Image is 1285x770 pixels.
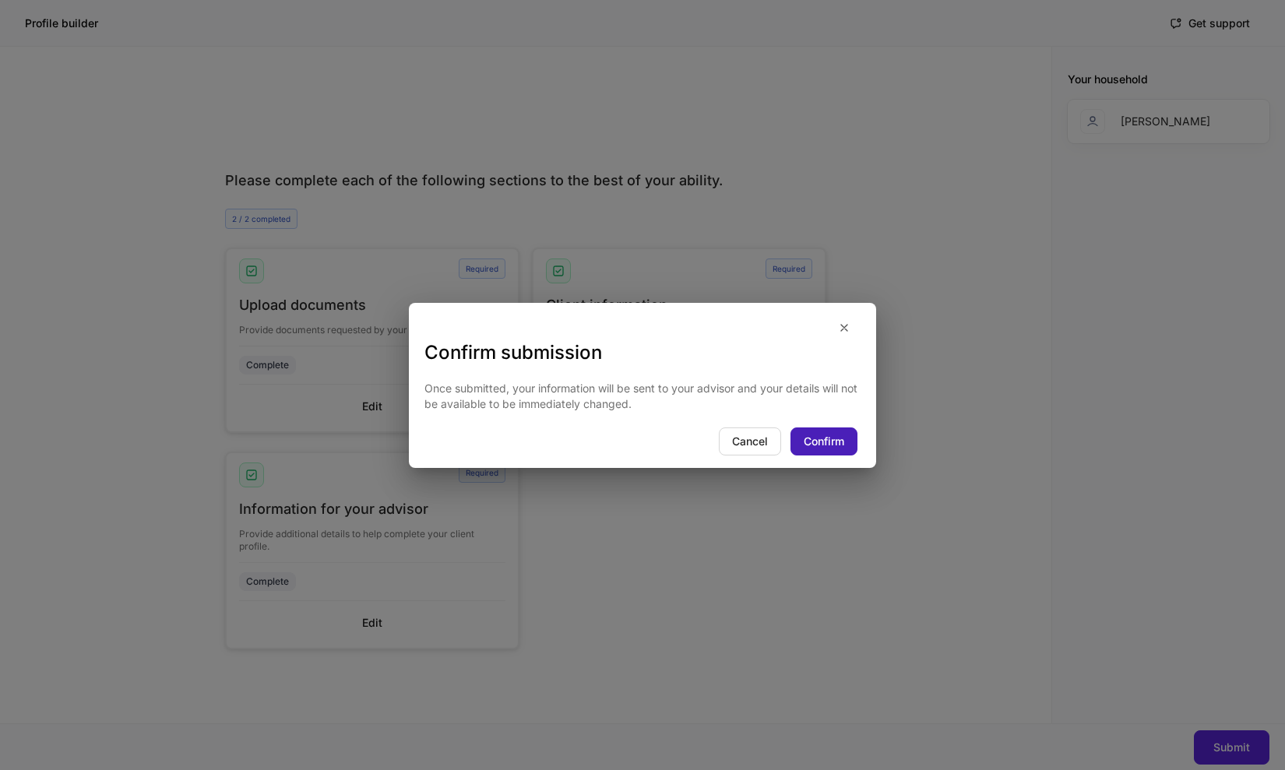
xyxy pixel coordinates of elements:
button: Cancel [719,427,781,455]
div: Cancel [732,436,768,447]
button: Confirm [790,427,857,455]
div: Confirm [804,436,844,447]
h3: Confirm submission [424,340,861,365]
p: Once submitted, your information will be sent to your advisor and your details will not be availa... [424,381,861,412]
